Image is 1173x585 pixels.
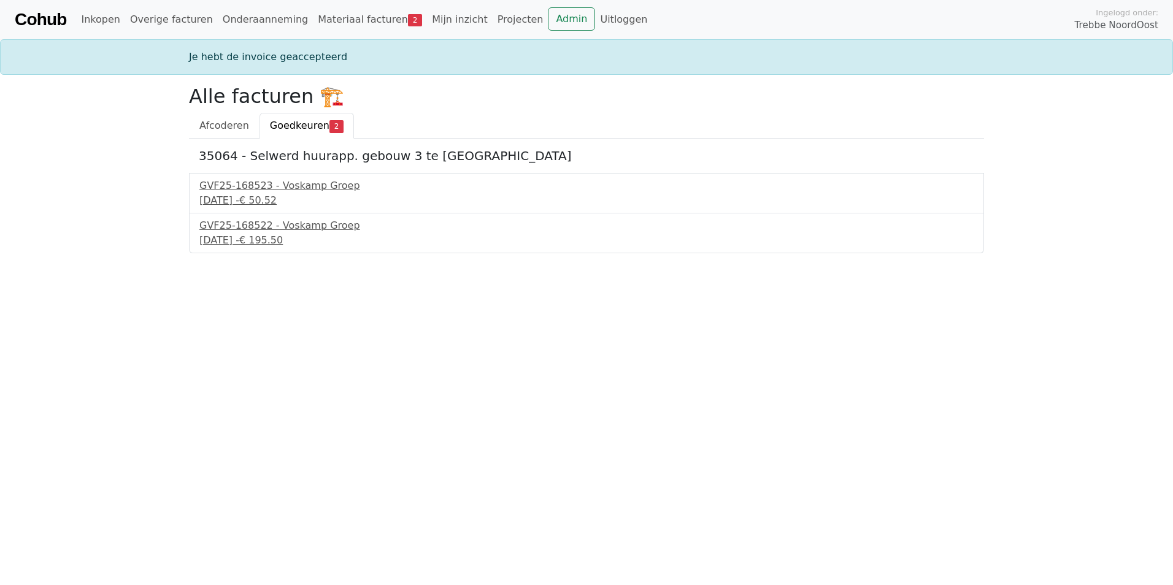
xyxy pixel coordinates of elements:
[270,120,329,131] span: Goedkeuren
[239,234,283,246] span: € 195.50
[199,193,974,208] div: [DATE] -
[199,233,974,248] div: [DATE] -
[199,120,249,131] span: Afcoderen
[427,7,493,32] a: Mijn inzicht
[199,178,974,208] a: GVF25-168523 - Voskamp Groep[DATE] -€ 50.52
[493,7,548,32] a: Projecten
[313,7,427,32] a: Materiaal facturen2
[199,178,974,193] div: GVF25-168523 - Voskamp Groep
[76,7,125,32] a: Inkopen
[199,148,974,163] h5: 35064 - Selwerd huurapp. gebouw 3 te [GEOGRAPHIC_DATA]
[199,218,974,248] a: GVF25-168522 - Voskamp Groep[DATE] -€ 195.50
[260,113,354,139] a: Goedkeuren2
[218,7,313,32] a: Onderaanneming
[595,7,652,32] a: Uitloggen
[408,14,422,26] span: 2
[548,7,595,31] a: Admin
[189,113,260,139] a: Afcoderen
[1096,7,1158,18] span: Ingelogd onder:
[125,7,218,32] a: Overige facturen
[1075,18,1158,32] span: Trebbe NoordOost
[199,218,974,233] div: GVF25-168522 - Voskamp Groep
[189,85,984,108] h2: Alle facturen 🏗️
[239,194,277,206] span: € 50.52
[15,5,66,34] a: Cohub
[182,50,991,64] div: Je hebt de invoice geaccepteerd
[329,120,344,132] span: 2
